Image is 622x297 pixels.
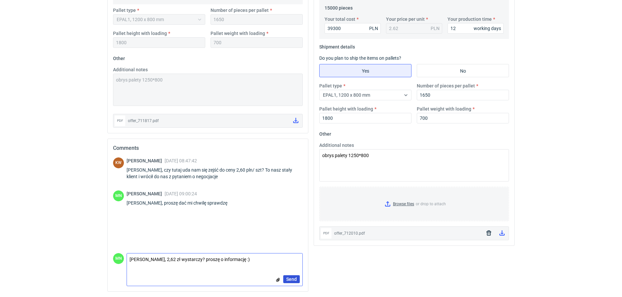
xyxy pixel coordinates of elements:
[323,92,370,98] span: EPAL1, 1200 x 800 mm
[127,191,165,196] span: [PERSON_NAME]
[283,275,300,283] button: Send
[417,82,475,89] label: Number of pieces per pallet
[320,187,509,221] label: or drop to attach
[113,157,124,168] div: Klaudia Wiśniewska
[113,144,303,152] h2: Comments
[417,106,471,112] label: Pallet weight with loading
[113,30,167,37] label: Pallet height with loading
[165,158,197,163] span: [DATE] 08:47:42
[474,25,501,32] div: working days
[127,253,302,267] textarea: [PERSON_NAME], 2,62 zł wystarczy? proszę o informację :)
[417,113,509,123] input: 0
[431,25,440,32] div: PLN
[127,158,165,163] span: [PERSON_NAME]
[319,106,373,112] label: Pallet height with loading
[113,7,136,14] label: Pallet type
[113,74,303,106] textarea: obrys palety 1250*800
[334,230,481,237] div: offer_712010.pdf
[319,129,331,137] legend: Other
[447,23,504,34] input: 0
[128,117,288,124] div: offer_711817.pdf
[113,253,124,264] figcaption: MN
[417,64,509,77] label: No
[113,53,125,61] legend: Other
[165,191,197,196] span: [DATE] 09:00:24
[127,167,303,180] div: [PERSON_NAME], czy tutaj uda nam się zejść do ceny 2,60 pln/ szt? To nasz stały klient i wrócił d...
[211,7,269,14] label: Number of pieces per pallet
[319,82,342,89] label: Pallet type
[319,55,401,61] label: Do you plan to ship the items on pallets?
[113,253,124,264] div: Małgorzata Nowotna
[211,30,265,37] label: Pallet weight with loading
[127,200,235,206] div: [PERSON_NAME], proszę dać mi chwilę sprawdzę
[325,16,355,22] label: Your total cost
[113,190,124,201] figcaption: MN
[417,90,509,100] input: 0
[319,142,354,148] label: Additional notes
[321,228,331,239] div: pdf
[319,42,355,49] legend: Shipment details
[325,3,353,11] legend: 15000 pieces
[113,157,124,168] figcaption: KW
[369,25,378,32] div: PLN
[325,23,381,34] input: 0
[113,66,148,73] label: Additional notes
[115,115,125,126] div: pdf
[447,16,492,22] label: Your production time
[319,149,509,181] textarea: obrys palety 1250*800
[319,113,411,123] input: 0
[113,190,124,201] div: Małgorzata Nowotna
[386,16,425,22] label: Your price per unit
[286,277,297,281] span: Send
[319,64,411,77] label: Yes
